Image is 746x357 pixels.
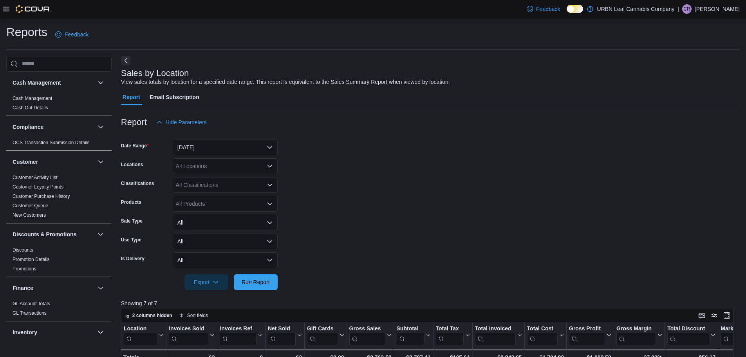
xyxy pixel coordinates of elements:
button: Compliance [96,122,105,132]
span: 2 columns hidden [132,312,172,319]
div: Discounts & Promotions [6,245,112,277]
button: Hide Parameters [153,114,210,130]
div: Invoices Ref [220,325,256,345]
div: Total Tax [435,325,463,332]
span: Run Report [242,278,270,286]
span: OCS Transaction Submission Details [13,140,90,146]
div: Gross Profit [569,325,605,332]
button: Finance [96,283,105,293]
a: Feedback [524,1,563,17]
div: Subtotal [396,325,424,332]
button: Open list of options [267,163,273,169]
span: Feedback [65,31,89,38]
button: Gross Margin [616,325,662,345]
button: Gross Sales [349,325,391,345]
div: Net Sold [268,325,296,345]
h3: Discounts & Promotions [13,230,76,238]
a: Customer Loyalty Points [13,184,63,190]
a: Customer Purchase History [13,194,70,199]
a: Customer Queue [13,203,48,208]
button: All [173,234,278,249]
div: Total Invoiced [475,325,515,345]
button: Total Discount [667,325,715,345]
div: Gross Margin [616,325,656,332]
label: Products [121,199,141,205]
a: Customer Activity List [13,175,58,180]
button: Cash Management [96,78,105,87]
p: | [677,4,679,14]
div: Location [124,325,157,332]
label: Date Range [121,143,149,149]
label: Locations [121,161,143,168]
span: Export [189,274,224,290]
button: Open list of options [267,182,273,188]
label: Is Delivery [121,256,145,262]
p: URBN Leaf Cannabis Company [597,4,675,14]
div: Gross Sales [349,325,385,332]
span: Report [123,89,140,105]
button: All [173,252,278,268]
a: New Customers [13,212,46,218]
div: Invoices Ref [220,325,256,332]
span: GL Account Totals [13,301,50,307]
button: Compliance [13,123,94,131]
p: Showing 7 of 7 [121,299,740,307]
button: Discounts & Promotions [96,230,105,239]
h3: Report [121,118,147,127]
span: Email Subscription [150,89,199,105]
div: Gross Sales [349,325,385,345]
h3: Cash Management [13,79,61,87]
button: Finance [13,284,94,292]
div: Cash Management [6,94,112,116]
img: Cova [16,5,51,13]
span: Feedback [536,5,560,13]
span: Hide Parameters [166,118,207,126]
a: GL Account Totals [13,301,50,306]
button: Display options [710,311,719,320]
div: Total Cost [527,325,557,332]
button: 2 columns hidden [121,311,175,320]
h3: Customer [13,158,38,166]
span: Promotion Details [13,256,50,263]
label: Sale Type [121,218,143,224]
button: Net Sold [268,325,302,345]
h3: Finance [13,284,33,292]
button: Location [124,325,164,345]
button: Discounts & Promotions [13,230,94,238]
label: Classifications [121,180,154,187]
a: Cash Out Details [13,105,48,111]
button: Gross Profit [569,325,611,345]
h1: Reports [6,24,47,40]
div: Gross Profit [569,325,605,345]
div: Invoices Sold [169,325,208,332]
div: Compliance [6,138,112,150]
span: Sort fields [187,312,208,319]
span: Customer Queue [13,203,48,209]
span: Customer Activity List [13,174,58,181]
div: Total Discount [667,325,709,332]
a: GL Transactions [13,310,47,316]
div: Total Invoiced [475,325,515,332]
span: CR [683,4,690,14]
button: Customer [13,158,94,166]
div: Gift Card Sales [307,325,338,345]
button: Run Report [234,274,278,290]
button: Invoices Sold [169,325,215,345]
button: Total Tax [435,325,470,345]
p: [PERSON_NAME] [695,4,740,14]
button: Total Cost [527,325,564,345]
a: Discounts [13,247,33,253]
button: [DATE] [173,140,278,155]
button: All [173,215,278,230]
button: Next [121,56,130,65]
a: Promotions [13,266,36,272]
div: Total Tax [435,325,463,345]
button: Gift Cards [307,325,344,345]
button: Total Invoiced [475,325,522,345]
h3: Compliance [13,123,43,131]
